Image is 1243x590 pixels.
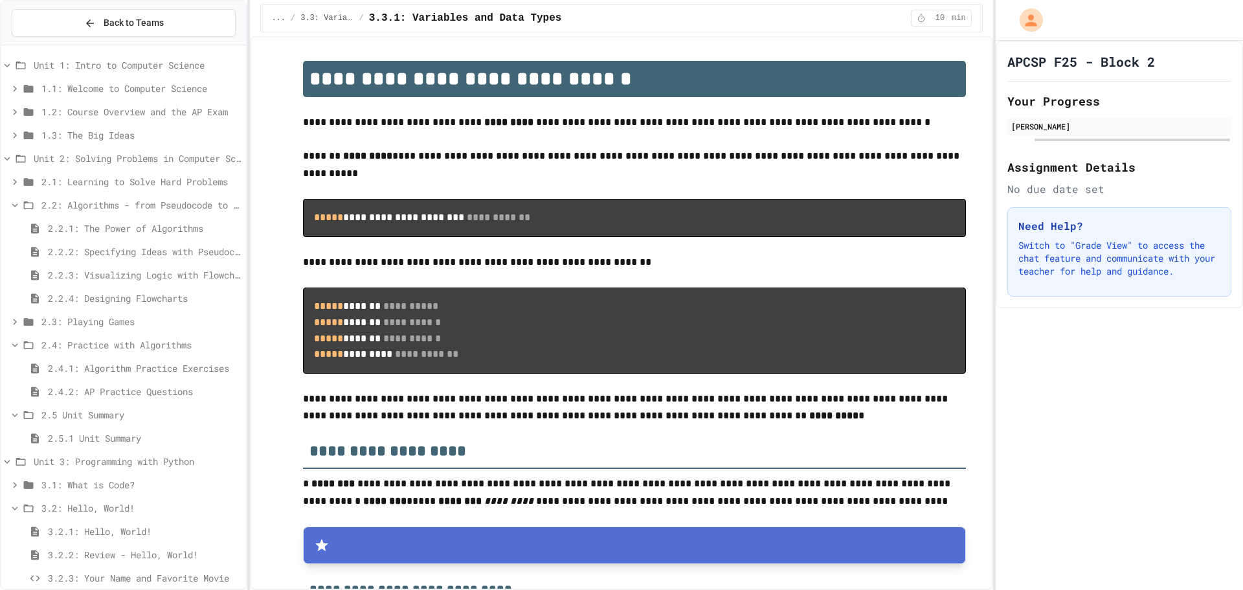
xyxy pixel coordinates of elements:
[1018,218,1220,234] h3: Need Help?
[48,385,241,398] span: 2.4.2: AP Practice Questions
[41,501,241,515] span: 3.2: Hello, World!
[41,128,241,142] span: 1.3: The Big Ideas
[48,361,241,375] span: 2.4.1: Algorithm Practice Exercises
[41,408,241,422] span: 2.5 Unit Summary
[48,525,241,538] span: 3.2.1: Hello, World!
[41,338,241,352] span: 2.4: Practice with Algorithms
[12,9,236,37] button: Back to Teams
[291,13,295,23] span: /
[930,13,950,23] span: 10
[41,105,241,119] span: 1.2: Course Overview and the AP Exam
[1007,158,1231,176] h2: Assignment Details
[952,13,966,23] span: min
[1007,181,1231,197] div: No due date set
[1006,5,1046,35] div: My Account
[1018,239,1220,278] p: Switch to "Grade View" to access the chat feature and communicate with your teacher for help and ...
[41,198,241,212] span: 2.2: Algorithms - from Pseudocode to Flowcharts
[34,58,241,72] span: Unit 1: Intro to Computer Science
[48,571,241,585] span: 3.2.3: Your Name and Favorite Movie
[1007,92,1231,110] h2: Your Progress
[271,13,286,23] span: ...
[104,16,164,30] span: Back to Teams
[34,455,241,468] span: Unit 3: Programming with Python
[34,152,241,165] span: Unit 2: Solving Problems in Computer Science
[41,82,241,95] span: 1.1: Welcome to Computer Science
[48,291,241,305] span: 2.2.4: Designing Flowcharts
[48,221,241,235] span: 2.2.1: The Power of Algorithms
[1011,120,1227,132] div: [PERSON_NAME]
[41,478,241,492] span: 3.1: What is Code?
[369,10,562,26] span: 3.3.1: Variables and Data Types
[48,245,241,258] span: 2.2.2: Specifying Ideas with Pseudocode
[300,13,353,23] span: 3.3: Variables and Data Types
[48,431,241,445] span: 2.5.1 Unit Summary
[48,548,241,562] span: 3.2.2: Review - Hello, World!
[41,315,241,328] span: 2.3: Playing Games
[359,13,364,23] span: /
[48,268,241,282] span: 2.2.3: Visualizing Logic with Flowcharts
[1007,52,1155,71] h1: APCSP F25 - Block 2
[41,175,241,188] span: 2.1: Learning to Solve Hard Problems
